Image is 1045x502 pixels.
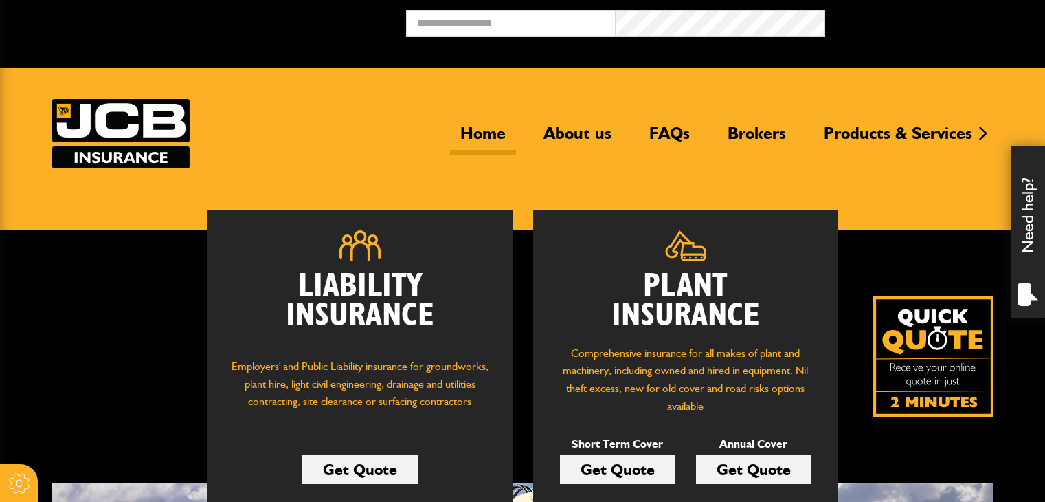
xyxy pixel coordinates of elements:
h2: Liability Insurance [228,272,492,345]
a: Get Quote [302,455,418,484]
img: Quick Quote [873,296,993,417]
button: Broker Login [825,10,1035,32]
a: Products & Services [813,123,982,155]
a: About us [533,123,622,155]
a: Get Quote [696,455,811,484]
a: Get your insurance quote isn just 2-minutes [873,296,993,417]
div: Need help? [1011,146,1045,318]
p: Comprehensive insurance for all makes of plant and machinery, including owned and hired in equipm... [554,345,818,415]
a: JCB Insurance Services [52,99,190,168]
a: Get Quote [560,455,675,484]
a: Home [450,123,516,155]
h2: Plant Insurance [554,272,818,331]
p: Employers' and Public Liability insurance for groundworks, plant hire, light civil engineering, d... [228,358,492,424]
p: Annual Cover [696,435,811,453]
p: Short Term Cover [560,435,675,453]
a: FAQs [639,123,700,155]
img: JCB Insurance Services logo [52,99,190,168]
a: Brokers [717,123,796,155]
